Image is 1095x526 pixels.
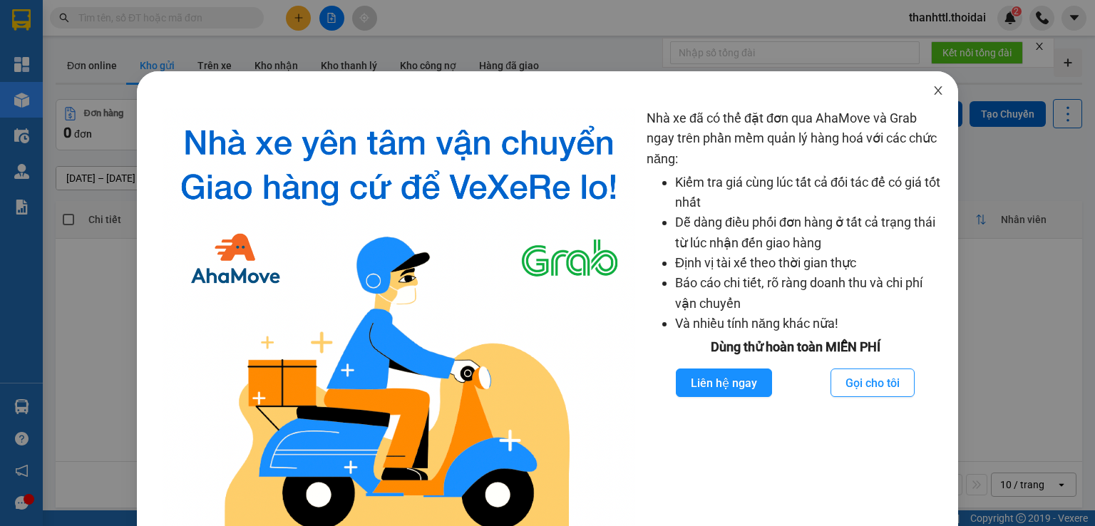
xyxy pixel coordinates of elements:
[932,85,944,96] span: close
[691,374,757,392] span: Liên hệ ngay
[675,273,944,314] li: Báo cáo chi tiết, rõ ràng doanh thu và chi phí vận chuyển
[845,374,900,392] span: Gọi cho tôi
[675,212,944,253] li: Dễ dàng điều phối đơn hàng ở tất cả trạng thái từ lúc nhận đến giao hàng
[647,337,944,357] div: Dùng thử hoàn toàn MIỄN PHÍ
[675,172,944,213] li: Kiểm tra giá cùng lúc tất cả đối tác để có giá tốt nhất
[918,71,958,111] button: Close
[675,253,944,273] li: Định vị tài xế theo thời gian thực
[676,368,772,397] button: Liên hệ ngay
[675,314,944,334] li: Và nhiều tính năng khác nữa!
[831,368,915,397] button: Gọi cho tôi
